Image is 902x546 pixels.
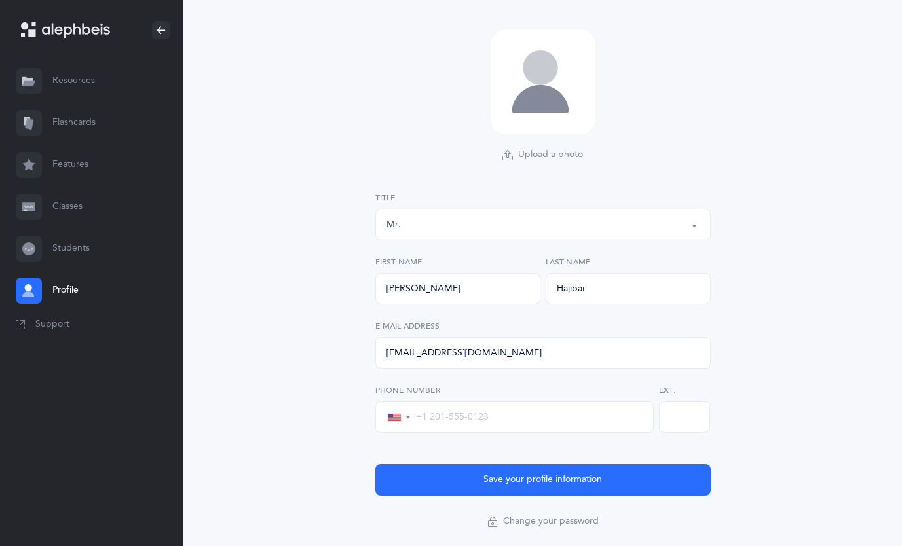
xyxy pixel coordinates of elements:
label: Ext. [659,384,711,396]
label: First Name [375,256,540,268]
label: Phone Number [375,384,654,396]
span: Change your password [503,515,599,528]
label: Last Name [546,256,711,268]
input: +1 201-555-0123 [411,411,643,423]
iframe: Drift Widget Chat Controller [836,481,886,530]
button: Save your profile information [375,464,711,496]
span: Support [35,318,69,331]
span: Upload a photo [518,149,583,162]
button: Upload a photo [500,145,586,166]
label: E-Mail Address [375,320,711,332]
span: ▼ [404,413,411,422]
label: Title [375,192,711,204]
button: Mr. [375,209,711,240]
div: Mr. [386,218,401,232]
button: Change your password [485,511,601,532]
